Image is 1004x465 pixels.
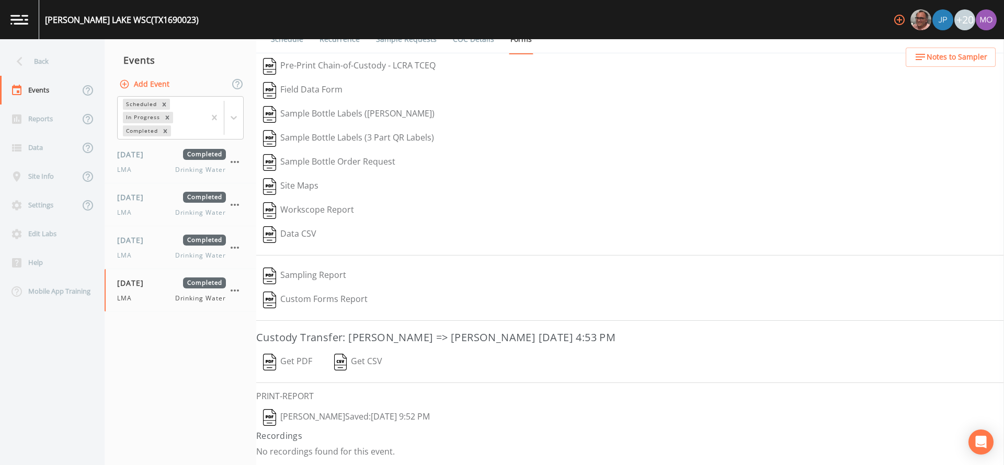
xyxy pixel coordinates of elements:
span: LMA [117,294,138,303]
img: svg%3e [263,106,276,123]
img: svg%3e [334,354,347,370]
button: Custom Forms Report [256,288,374,312]
span: Drinking Water [175,294,226,303]
a: [DATE]CompletedLMADrinking Water [105,226,256,269]
img: 41241ef155101aa6d92a04480b0d0000 [932,9,953,30]
span: [DATE] [117,149,151,160]
div: Completed [123,125,159,136]
span: [DATE] [117,277,151,288]
span: Completed [183,192,226,203]
button: Get CSV [327,350,390,374]
button: Sample Bottle Order Request [256,150,402,175]
button: Data CSV [256,223,323,247]
div: Events [105,47,256,73]
button: Workscope Report [256,199,361,223]
div: Scheduled [123,99,158,110]
h4: Recordings [256,429,1004,442]
button: Pre-Print Chain-of-Custody - LCRA TCEQ [256,54,442,78]
a: Sample Requests [374,25,438,54]
img: svg%3e [263,226,276,243]
img: svg%3e [263,202,276,219]
a: Schedule [269,25,305,54]
a: COC Details [451,25,496,54]
h6: PRINT-REPORT [256,391,1004,401]
img: e2d790fa78825a4bb76dcb6ab311d44c [910,9,931,30]
h3: Custody Transfer: [PERSON_NAME] => [PERSON_NAME] [DATE] 4:53 PM [256,329,1004,346]
span: LMA [117,208,138,217]
div: In Progress [123,112,162,123]
img: svg%3e [263,58,276,75]
button: Get PDF [256,350,319,374]
img: logo [10,15,28,25]
img: svg%3e [263,409,276,426]
img: svg%3e [263,82,276,99]
div: [PERSON_NAME] LAKE WSC (TX1690023) [45,14,199,26]
span: [DATE] [117,192,151,203]
div: Joshua gere Paul [932,9,954,30]
img: 4e251478aba98ce068fb7eae8f78b90c [976,9,997,30]
a: Forms [509,25,533,54]
img: svg%3e [263,130,276,147]
span: Completed [183,149,226,160]
button: Sample Bottle Labels (3 Part QR Labels) [256,126,441,150]
button: Add Event [117,75,174,94]
span: Drinking Water [175,165,226,175]
a: [DATE]CompletedLMADrinking Water [105,269,256,312]
img: svg%3e [263,268,276,284]
button: Notes to Sampler [906,48,996,67]
span: Drinking Water [175,208,226,217]
button: [PERSON_NAME]Saved:[DATE] 9:52 PM [256,405,437,429]
span: Drinking Water [175,251,226,260]
img: svg%3e [263,178,276,195]
div: Remove In Progress [162,112,173,123]
button: Field Data Form [256,78,349,102]
span: Completed [183,235,226,246]
div: Mike Franklin [910,9,932,30]
div: Remove Completed [159,125,171,136]
div: +20 [954,9,975,30]
div: Remove Scheduled [158,99,170,110]
button: Sampling Report [256,264,353,288]
div: Open Intercom Messenger [968,429,994,455]
a: [DATE]CompletedLMADrinking Water [105,141,256,183]
span: [DATE] [117,235,151,246]
img: svg%3e [263,292,276,308]
span: Completed [183,277,226,288]
img: svg%3e [263,354,276,370]
button: Sample Bottle Labels ([PERSON_NAME]) [256,102,441,126]
span: LMA [117,251,138,260]
a: Recurrence [318,25,361,54]
a: [DATE]CompletedLMADrinking Water [105,183,256,226]
img: svg%3e [263,154,276,171]
span: Notes to Sampler [927,51,987,64]
button: Site Maps [256,175,325,199]
span: LMA [117,165,138,175]
p: No recordings found for this event. [256,446,1004,457]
